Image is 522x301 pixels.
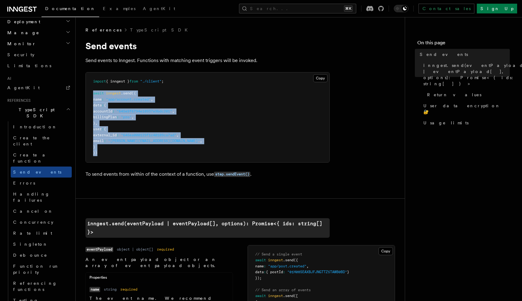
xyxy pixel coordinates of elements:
button: Manage [5,27,72,38]
span: inngest [268,258,283,262]
span: Debounce [13,253,47,258]
span: data [255,270,264,274]
a: Documentation [42,2,99,17]
a: Sign Up [477,4,517,13]
span: Security [7,52,34,57]
span: inngest [106,91,121,95]
span: AgentKit [143,6,175,11]
a: Errors [11,178,72,189]
code: step.sendEvent() [214,172,250,177]
span: { inngest } [106,79,129,83]
span: , [132,115,134,119]
dd: string [104,287,117,292]
a: Limitations [5,60,72,71]
h1: Send events [85,40,330,51]
a: Examples [99,2,139,17]
a: TypeScript SDK [130,27,191,33]
span: } [347,270,349,274]
dd: required [157,247,174,252]
span: : [117,115,119,119]
a: Singleton [11,239,72,250]
button: Copy [313,74,328,82]
span: References [85,27,121,33]
span: Referencing functions [13,281,57,292]
p: To send events from within of the context of a function, use . [85,170,330,179]
a: Cancel on [11,206,72,217]
button: Toggle dark mode [394,5,408,12]
span: Send events [420,51,468,57]
span: : [117,133,119,137]
a: Introduction [11,121,72,132]
a: step.sendEvent() [214,171,250,177]
a: User data encryption 🔐 [421,100,510,117]
span: ({ [132,91,136,95]
a: Rate limit [11,228,72,239]
span: "[PERSON_NAME][EMAIL_ADDRESS][DOMAIN_NAME]" [108,139,200,143]
a: inngest.send(eventPayload | eventPayload[], options): Promise<{ ids: string[] }> [85,218,330,238]
button: TypeScript SDK [5,104,72,121]
span: Deployment [5,19,40,25]
a: inngest.send(eventPayload | eventPayload[], options): Promise<{ ids: string[] }> [421,60,510,89]
span: billingPlan [93,115,117,119]
span: Function run priority [13,264,59,275]
kbd: ⌘K [344,6,353,12]
span: "./client" [140,79,161,83]
span: Create a function [13,152,49,163]
span: { [104,103,106,107]
span: "app/account.created" [106,97,151,101]
span: // Send an array of events [255,288,311,292]
span: , [95,121,97,125]
p: Send events to Inngest. Functions with matching event triggers will be invoked. [85,56,330,65]
span: Errors [13,181,35,185]
dd: object | object[] [117,247,153,252]
span: Introduction [13,124,57,129]
span: email [93,139,104,143]
button: Search...⌘K [239,4,356,13]
span: Singleton [13,242,48,247]
span: Create the client [13,135,50,146]
span: , [172,109,174,113]
h4: On this page [417,39,510,49]
dd: required [120,287,137,292]
span: : [112,109,114,113]
span: Concurrency [13,220,53,225]
span: : [264,264,266,268]
button: Copy [379,247,393,255]
span: ({ [294,258,298,262]
span: Manage [5,30,39,36]
span: , [306,264,309,268]
span: { [104,127,106,131]
span: external_id [93,133,117,137]
span: , [151,97,153,101]
span: inngest [268,294,283,298]
span: } [93,121,95,125]
span: { postId [266,270,283,274]
code: eventPayload [85,247,113,252]
span: from [129,79,138,83]
span: : [283,270,285,274]
span: : [264,270,266,274]
a: Debounce [11,250,72,261]
a: Create a function [11,149,72,167]
button: Monitor [5,38,72,49]
a: Handling failures [11,189,72,206]
span: name [255,264,264,268]
button: Deployment [5,16,72,27]
span: "01H08SEAXBJFJNGTTZ5TAWB0BD" [287,270,347,274]
span: : [102,103,104,107]
span: await [93,91,104,95]
span: "pro" [121,115,132,119]
span: data [93,103,102,107]
span: AgentKit [7,85,40,90]
span: .send [283,294,294,298]
a: Create the client [11,132,72,149]
a: Usage limits [421,117,510,128]
span: Rate limit [13,231,52,236]
span: accountId [93,109,112,113]
span: , [176,133,179,137]
span: .send [121,91,132,95]
span: Limitations [7,63,51,68]
span: ; [161,79,164,83]
span: TypeScript SDK [5,107,66,119]
span: "app/post.created" [268,264,306,268]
